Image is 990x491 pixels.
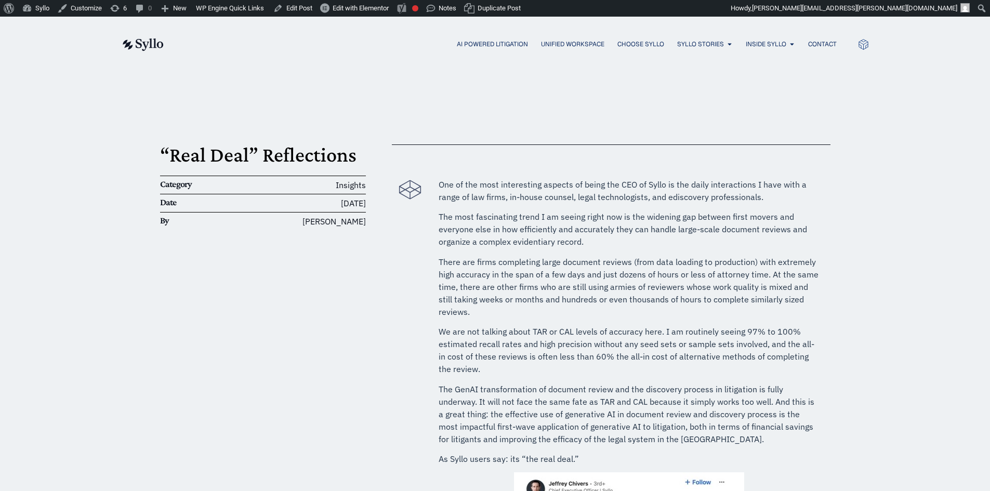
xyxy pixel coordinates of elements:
div: Menu Toggle [184,39,837,49]
a: Inside Syllo [746,39,786,49]
p: One of the most interesting aspects of being the CEO of Syllo is the daily interactions I have wi... [439,178,820,203]
h6: Date [160,197,229,208]
a: AI Powered Litigation [457,39,528,49]
a: Contact [808,39,837,49]
h1: “Real Deal” Reflections [160,144,366,165]
a: Unified Workspace [541,39,604,49]
span: [PERSON_NAME] [302,215,366,228]
span: Edit with Elementor [333,4,389,12]
span: Insights [336,180,366,190]
img: syllo [121,38,164,51]
span: [PERSON_NAME][EMAIL_ADDRESS][PERSON_NAME][DOMAIN_NAME] [752,4,957,12]
a: Choose Syllo [617,39,664,49]
p: We are not talking about TAR or CAL levels of accuracy here. I am routinely seeing 97% to 100% es... [439,325,820,375]
a: Syllo Stories [677,39,724,49]
p: As Syllo users say: its “the real deal.” [439,453,820,465]
p: The GenAI transformation of document review and the discovery process in litigation is fully unde... [439,383,820,445]
p: There are firms completing large document reviews (from data loading to production) with extremel... [439,256,820,318]
nav: Menu [184,39,837,49]
h6: By [160,215,229,227]
time: [DATE] [341,198,366,208]
div: Focus keyphrase not set [412,5,418,11]
h6: Category [160,179,229,190]
p: The most fascinating trend I am seeing right now is the widening gap between first movers and eve... [439,210,820,248]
